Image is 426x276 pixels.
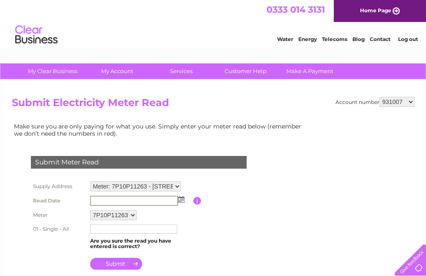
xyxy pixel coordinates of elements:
a: Make A Payment [275,63,345,79]
a: My Account [82,63,152,79]
a: Water [277,36,293,42]
a: 0333 014 3131 [267,4,325,15]
a: Log out [398,36,418,42]
input: Submit [90,258,142,270]
h2: Submit Electricity Meter Read [12,97,415,113]
div: Account number [335,97,415,107]
td: Make sure you are only paying for what you use. Simply enter your meter read below (remember we d... [12,121,308,139]
input: Information [193,197,201,205]
a: My Clear Business [18,63,88,79]
th: Supply Address [29,179,88,194]
img: logo.png [15,22,58,48]
th: Meter [29,208,88,222]
img: ... [178,196,184,203]
a: Customer Help [211,63,280,79]
a: Services [146,63,216,79]
a: Blog [352,36,365,42]
th: Read Date [29,194,88,208]
div: Clear Business is a trading name of Verastar Limited (registered in [GEOGRAPHIC_DATA] No. 3667643... [14,5,413,41]
td: Are you sure the read you have entered is correct? [88,236,193,252]
a: Energy [298,36,317,42]
a: Contact [370,36,390,42]
a: Telecoms [322,36,347,42]
th: 01 - Single - All [29,222,88,236]
div: Submit Meter Read [31,156,247,169]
